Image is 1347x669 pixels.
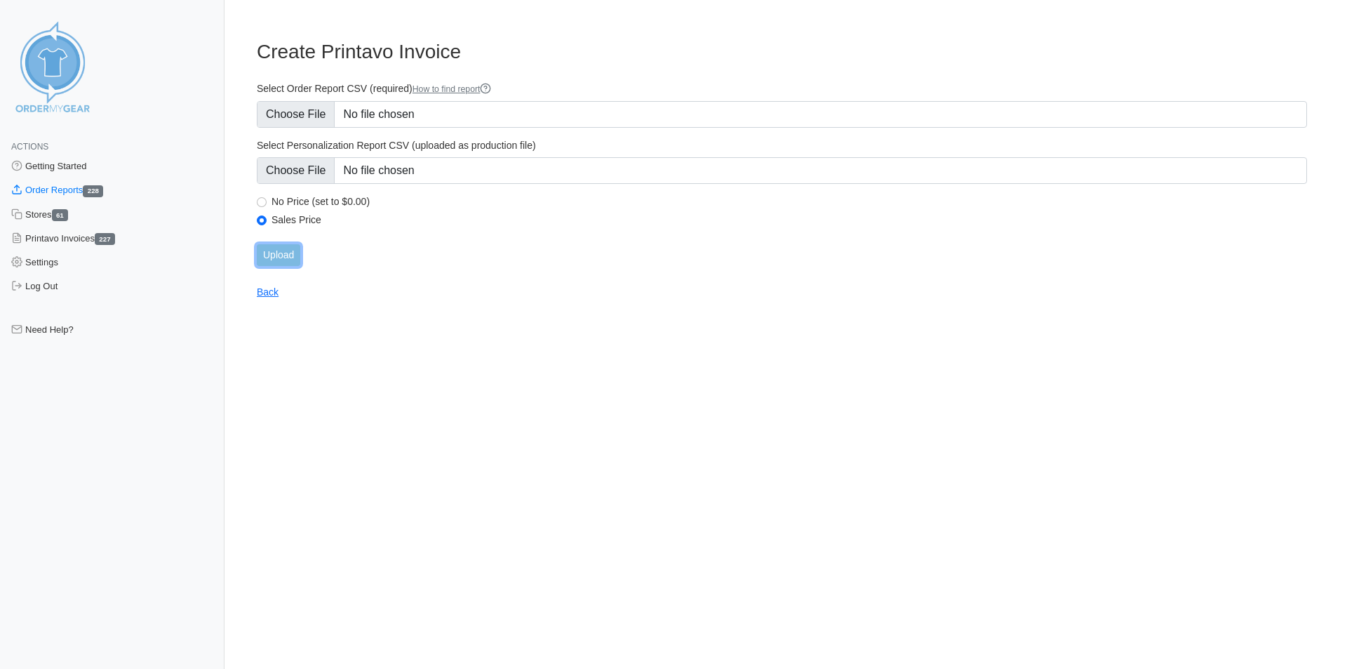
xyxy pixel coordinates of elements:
span: 228 [83,185,103,197]
a: Back [257,286,279,298]
label: No Price (set to $0.00) [272,195,1307,208]
a: How to find report [413,84,492,94]
label: Sales Price [272,213,1307,226]
span: Actions [11,142,48,152]
h3: Create Printavo Invoice [257,40,1307,64]
label: Select Order Report CSV (required) [257,82,1307,95]
span: 227 [95,233,115,245]
input: Upload [257,244,300,266]
span: 61 [52,209,69,221]
label: Select Personalization Report CSV (uploaded as production file) [257,139,1307,152]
